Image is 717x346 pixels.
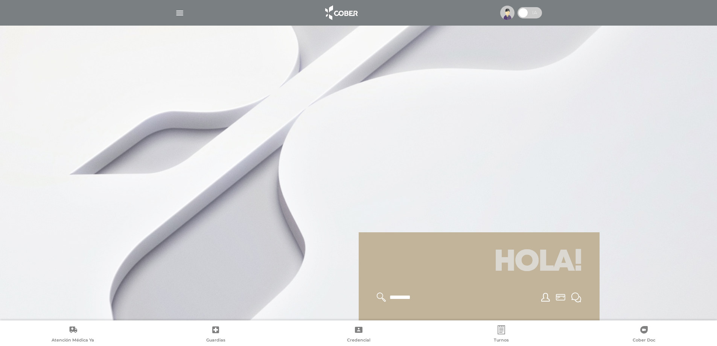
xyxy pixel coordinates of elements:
[287,325,430,344] a: Credencial
[633,337,655,344] span: Cober Doc
[347,337,370,344] span: Credencial
[368,241,591,284] h1: Hola!
[573,325,715,344] a: Cober Doc
[500,6,515,20] img: profile-placeholder.svg
[2,325,144,344] a: Atención Médica Ya
[52,337,94,344] span: Atención Médica Ya
[494,337,509,344] span: Turnos
[175,8,184,18] img: Cober_menu-lines-white.svg
[321,4,361,22] img: logo_cober_home-white.png
[144,325,287,344] a: Guardias
[430,325,572,344] a: Turnos
[206,337,225,344] span: Guardias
